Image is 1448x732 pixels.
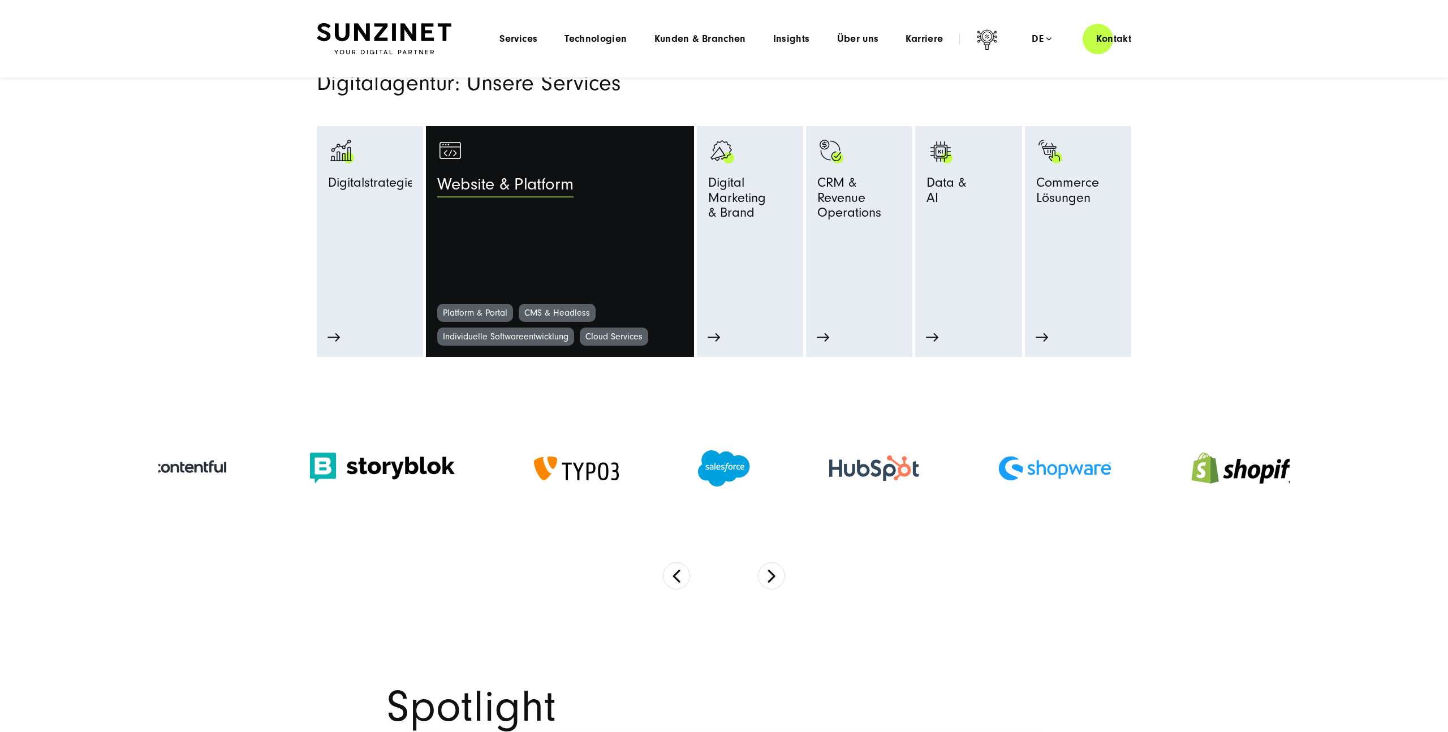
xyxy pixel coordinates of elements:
a: analytics-graph-bar-business analytics-graph-bar-business_white Digitalstrategie [328,137,412,304]
span: Digitalstrategie [328,175,415,195]
a: Kontakt [1083,23,1145,55]
span: Data & AI [926,175,966,210]
a: Technologien [564,33,627,45]
div: de [1032,33,1051,45]
span: Digital Marketing & Brand [708,175,792,225]
a: Services [499,33,537,45]
a: Individuelle Softwareentwicklung [437,328,574,346]
h2: Digitalagentur: Unsere Services [317,70,854,97]
a: Kunden & Branchen [654,33,746,45]
span: Website & Platform [437,175,574,200]
a: Bild eines Fingers, der auf einen schwarzen Einkaufswagen mit grünen Akzenten klickt: Digitalagen... [1036,137,1120,304]
a: Insights [773,33,810,45]
img: programming-browser-programming-apps-websites_white [437,137,466,166]
img: TYPO3 Gold Memeber Agentur - Digitalagentur für TYPO3 CMS Entwicklung SUNZINET [534,457,619,480]
img: Salesforce Partner Agentur - Digitalagentur SUNZINET [698,450,750,486]
img: HubSpot Gold Partner Agentur - Digitalagentur SUNZINET [829,455,919,481]
img: Storyblok logo Storyblok Headless CMS Agentur SUNZINET (1) [310,453,455,484]
a: KI KI Data &AI [926,137,1010,280]
img: Contentful Partneragentur - Digitalagentur für headless CMS Entwicklung SUNZINET [129,449,231,488]
a: Cloud Services [580,328,648,346]
a: CMS & Headless [519,304,596,322]
span: Commerce Lösungen [1036,175,1120,210]
a: Symbol mit einem Haken und einem Dollarzeichen. monetization-approve-business-products_white CRM ... [817,137,901,304]
button: Previous [663,562,690,589]
a: Browser Symbol als Zeichen für Web Development - Digitalagentur SUNZINET programming-browser-prog... [437,137,682,304]
h2: Spotlight [387,686,1061,729]
a: Karriere [906,33,943,45]
img: Shopify Partner Agentur - Digitalagentur SUNZINET [1191,438,1304,499]
button: Next [758,562,785,589]
span: CRM & Revenue Operations [817,175,901,225]
a: advertising-megaphone-business-products_black advertising-megaphone-business-products_white Digit... [708,137,792,280]
a: Über uns [837,33,879,45]
img: Shopware Partner Agentur - Digitalagentur SUNZINET [998,456,1111,481]
img: SUNZINET Full Service Digital Agentur [317,23,451,55]
a: Platform & Portal [437,304,513,322]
